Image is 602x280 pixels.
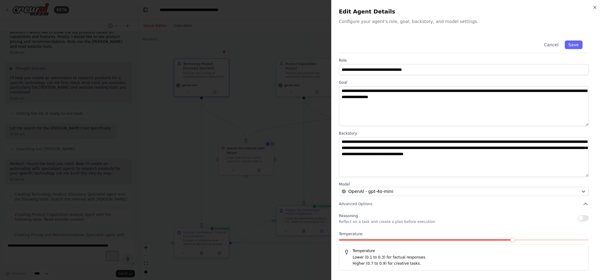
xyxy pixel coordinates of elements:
span: Advanced Options [339,201,372,206]
label: Role [339,58,589,63]
span: OpenAI - gpt-4o-mini [348,188,393,194]
p: Higher (0.7 to 0.9) for creative tasks. [353,261,583,267]
button: Save [565,40,582,49]
h5: Temperature [344,248,583,253]
label: Model [339,182,589,187]
button: Cancel [540,40,562,49]
span: Temperature: [339,232,363,236]
label: Backstory [339,131,589,136]
p: Lower (0.1 to 0.3) for factual responses. [353,255,583,261]
label: Goal [339,80,589,85]
button: OpenAI - gpt-4o-mini [339,187,589,196]
button: Advanced Options [339,201,589,207]
p: Reflect on a task and create a plan before execution [339,219,435,224]
h2: Edit Agent Details [339,7,595,16]
p: Configure your agent's role, goal, backstory, and model settings. [339,18,595,25]
span: Reasoning [339,214,358,218]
